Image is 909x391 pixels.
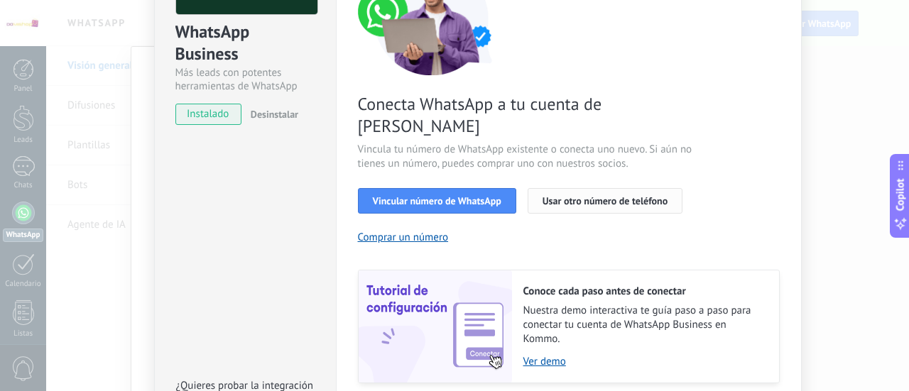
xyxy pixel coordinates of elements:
[175,21,315,66] div: WhatsApp Business
[245,104,298,125] button: Desinstalar
[523,285,765,298] h2: Conoce cada paso antes de conectar
[358,93,696,137] span: Conecta WhatsApp a tu cuenta de [PERSON_NAME]
[358,143,696,171] span: Vincula tu número de WhatsApp existente o conecta uno nuevo. Si aún no tienes un número, puedes c...
[528,188,682,214] button: Usar otro número de teléfono
[251,108,298,121] span: Desinstalar
[523,304,765,346] span: Nuestra demo interactiva te guía paso a paso para conectar tu cuenta de WhatsApp Business en Kommo.
[523,355,765,368] a: Ver demo
[358,188,516,214] button: Vincular número de WhatsApp
[358,231,449,244] button: Comprar un número
[175,66,315,93] div: Más leads con potentes herramientas de WhatsApp
[373,196,501,206] span: Vincular número de WhatsApp
[176,104,241,125] span: instalado
[893,178,908,211] span: Copilot
[543,196,668,206] span: Usar otro número de teléfono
